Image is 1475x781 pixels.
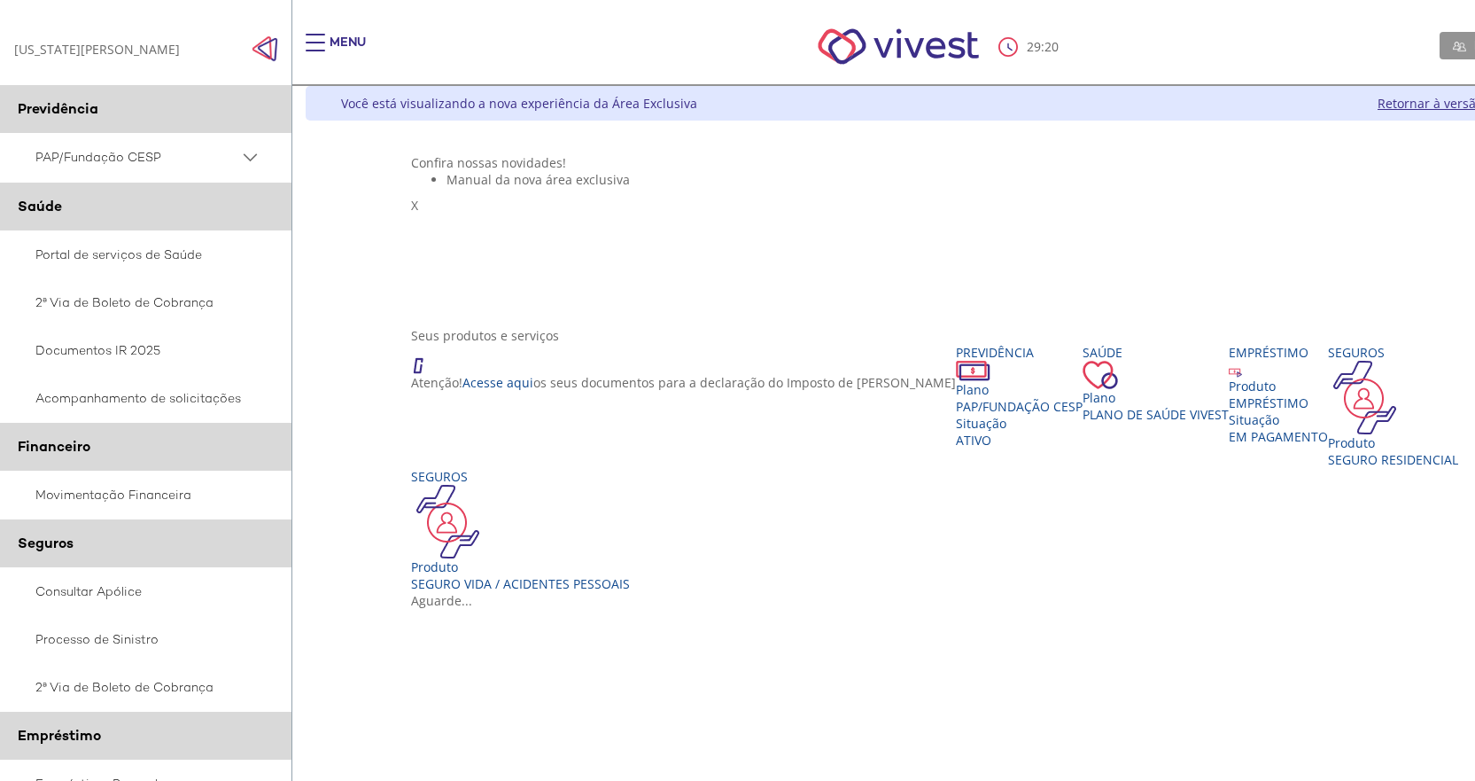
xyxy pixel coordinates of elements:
[18,197,62,215] span: Saúde
[798,9,999,84] img: Vivest
[1229,364,1242,378] img: ico_emprestimo.svg
[1044,38,1059,55] span: 20
[411,592,1463,609] div: Aguarde...
[1083,361,1118,389] img: ico_coracao.png
[1328,434,1458,451] div: Produto
[411,558,630,575] div: Produto
[1453,40,1466,53] img: Meu perfil
[35,146,239,168] span: PAP/Fundação CESP
[14,41,180,58] div: [US_STATE][PERSON_NAME]
[330,34,366,69] div: Menu
[1229,428,1328,445] span: EM PAGAMENTO
[411,197,418,214] span: X
[252,35,278,62] span: Click to close side navigation.
[956,398,1083,415] span: PAP/Fundação CESP
[956,344,1083,449] a: Previdência PlanoPAP/Fundação CESP SituaçãoAtivo
[998,37,1062,57] div: :
[1229,344,1328,361] div: Empréstimo
[956,415,1083,432] div: Situação
[411,154,1463,171] div: Confira nossas novidades!
[411,485,485,558] img: ico_seguros.png
[18,534,74,552] span: Seguros
[1027,38,1041,55] span: 29
[252,35,278,62] img: Fechar menu
[18,99,98,118] span: Previdência
[956,432,991,449] span: Ativo
[1328,344,1458,361] div: Seguros
[1229,378,1328,394] div: Produto
[1229,344,1328,445] a: Empréstimo Produto EMPRÉSTIMO Situação EM PAGAMENTO
[956,344,1083,361] div: Previdência
[1083,389,1229,406] div: Plano
[18,437,90,456] span: Financeiro
[1328,451,1458,468] div: SEGURO RESIDENCIAL
[411,468,630,485] div: Seguros
[411,344,441,374] img: ico_atencao.png
[411,374,956,391] p: Atenção! os seus documentos para a declaração do Imposto de [PERSON_NAME]
[956,381,1083,398] div: Plano
[411,154,1463,309] section: <span lang="pt-BR" dir="ltr">Visualizador do Conteúdo da Web</span> 1
[411,327,1463,344] div: Seus produtos e serviços
[1328,361,1401,434] img: ico_seguros.png
[341,95,697,112] div: Você está visualizando a nova experiência da Área Exclusiva
[411,468,630,592] a: Seguros Produto Seguro Vida / Acidentes Pessoais
[1328,344,1458,468] a: Seguros Produto SEGURO RESIDENCIAL
[18,726,101,745] span: Empréstimo
[462,374,533,391] a: Acesse aqui
[1229,411,1328,428] div: Situação
[1083,406,1229,423] span: Plano de Saúde VIVEST
[1083,344,1229,361] div: Saúde
[411,575,630,592] div: Seguro Vida / Acidentes Pessoais
[1083,344,1229,423] a: Saúde PlanoPlano de Saúde VIVEST
[956,361,990,381] img: ico_dinheiro.png
[411,327,1463,609] section: <span lang="en" dir="ltr">ProdutosCard</span>
[446,171,630,188] span: Manual da nova área exclusiva
[1229,394,1328,411] div: EMPRÉSTIMO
